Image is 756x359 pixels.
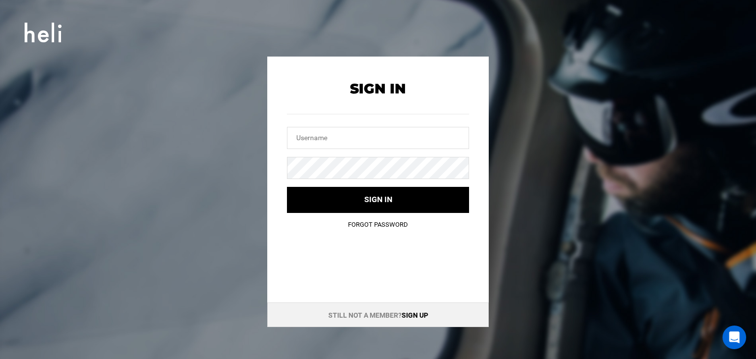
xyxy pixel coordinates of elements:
div: Open Intercom Messenger [723,326,746,349]
div: Still not a member? [267,302,489,327]
a: Forgot Password [348,221,408,228]
input: Username [287,127,469,149]
button: Sign in [287,187,469,213]
h2: Sign In [287,81,469,96]
a: Sign up [402,311,428,319]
